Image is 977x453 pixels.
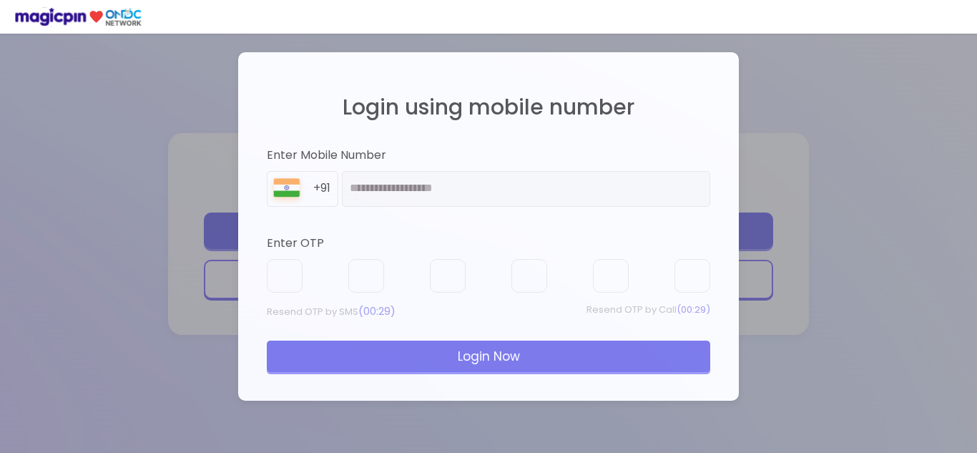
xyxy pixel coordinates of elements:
img: ondc-logo-new-small.8a59708e.svg [14,7,142,26]
div: Enter Mobile Number [267,147,710,164]
img: 8BGLRPwvQ+9ZgAAAAASUVORK5CYII= [267,175,306,206]
div: Enter OTP [267,235,710,252]
div: Login Now [267,341,710,372]
h2: Login using mobile number [267,95,710,119]
div: +91 [313,180,338,197]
